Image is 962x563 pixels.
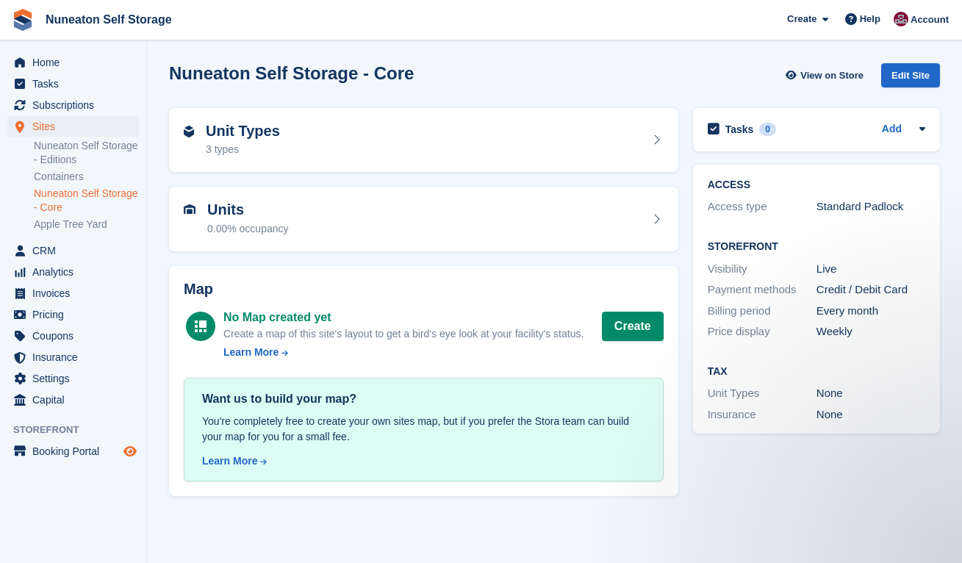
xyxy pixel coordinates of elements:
[202,414,645,445] div: You're completely free to create your own sites map, but if you prefer the Stora team can build y...
[894,12,908,26] img: Chris Palmer
[7,262,139,282] a: menu
[860,12,880,26] span: Help
[34,139,139,167] a: Nuneaton Self Storage - Editions
[882,121,902,138] a: Add
[816,406,925,423] div: None
[184,126,194,137] img: unit-type-icn-2b2737a686de81e16bb02015468b77c625bbabd49415b5ef34ead5e3b44a266d.svg
[184,204,195,215] img: unit-icn-7be61d7bf1b0ce9d3e12c5938cc71ed9869f7b940bace4675aadf7bd6d80202e.svg
[7,326,139,346] a: menu
[32,283,121,304] span: Invoices
[32,240,121,261] span: CRM
[202,453,257,469] div: Learn More
[708,179,925,191] h2: ACCESS
[7,283,139,304] a: menu
[759,123,776,136] div: 0
[881,63,940,93] a: Edit Site
[708,323,816,340] div: Price display
[7,368,139,389] a: menu
[7,95,139,115] a: menu
[195,320,207,332] img: map-icn-white-8b231986280072e83805622d3debb4903e2986e43859118e7b4002611c8ef794.svg
[816,323,925,340] div: Weekly
[816,281,925,298] div: Credit / Debit Card
[223,345,279,360] div: Learn More
[32,368,121,389] span: Settings
[7,52,139,73] a: menu
[207,201,289,218] h2: Units
[121,442,139,460] a: Preview store
[911,12,949,27] span: Account
[32,390,121,410] span: Capital
[13,423,146,437] span: Storefront
[169,63,414,83] h2: Nuneaton Self Storage - Core
[708,261,816,278] div: Visibility
[12,9,34,31] img: stora-icon-8386f47178a22dfd0bd8f6a31ec36ba5ce8667c1dd55bd0f319d3a0aa187defe.svg
[708,385,816,402] div: Unit Types
[708,281,816,298] div: Payment methods
[32,116,121,137] span: Sites
[202,453,645,469] a: Learn More
[32,95,121,115] span: Subscriptions
[7,441,139,462] a: menu
[816,261,925,278] div: Live
[207,221,289,237] div: 0.00% occupancy
[7,116,139,137] a: menu
[206,123,280,140] h2: Unit Types
[708,303,816,320] div: Billing period
[725,123,754,136] h2: Tasks
[202,390,645,408] div: Want us to build your map?
[7,73,139,94] a: menu
[7,240,139,261] a: menu
[708,198,816,215] div: Access type
[223,345,584,360] a: Learn More
[32,304,121,325] span: Pricing
[32,326,121,346] span: Coupons
[206,142,280,157] div: 3 types
[223,326,584,342] div: Create a map of this site's layout to get a bird's eye look at your facility's status.
[184,281,664,298] h2: Map
[800,68,864,83] span: View on Store
[816,198,925,215] div: Standard Padlock
[881,63,940,87] div: Edit Site
[34,187,139,215] a: Nuneaton Self Storage - Core
[816,303,925,320] div: Every month
[816,385,925,402] div: None
[708,241,925,253] h2: Storefront
[7,390,139,410] a: menu
[32,441,121,462] span: Booking Portal
[40,7,178,32] a: Nuneaton Self Storage
[223,309,584,326] div: No Map created yet
[34,218,139,232] a: Apple Tree Yard
[783,63,869,87] a: View on Store
[169,108,678,173] a: Unit Types 3 types
[32,262,121,282] span: Analytics
[708,366,925,378] h2: Tax
[32,73,121,94] span: Tasks
[32,347,121,367] span: Insurance
[169,187,678,251] a: Units 0.00% occupancy
[7,304,139,325] a: menu
[32,52,121,73] span: Home
[708,406,816,423] div: Insurance
[34,170,139,184] a: Containers
[787,12,816,26] span: Create
[7,347,139,367] a: menu
[602,312,664,341] button: Create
